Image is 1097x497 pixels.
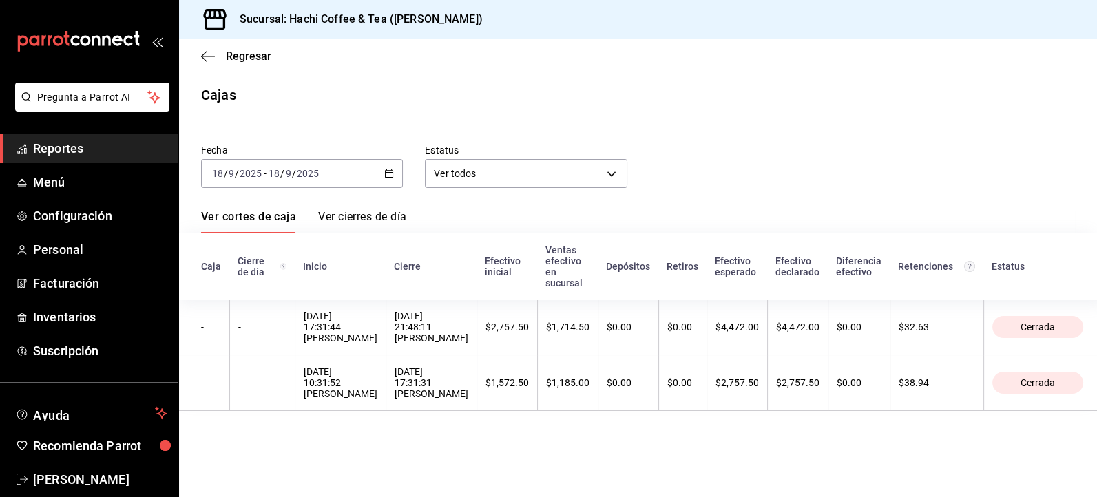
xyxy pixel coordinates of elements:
input: -- [268,168,280,179]
div: [DATE] 21:48:11 [PERSON_NAME] [395,310,468,343]
div: - [238,321,286,332]
span: Suscripción [33,341,167,360]
span: / [292,168,296,179]
div: $1,185.00 [546,377,589,388]
div: Retenciones [898,261,975,272]
input: ---- [296,168,320,179]
div: [DATE] 17:31:44 [PERSON_NAME] [304,310,377,343]
div: Efectivo esperado [715,255,759,277]
div: $0.00 [837,377,881,388]
span: / [235,168,239,179]
div: Cajas [201,85,236,105]
span: Reportes [33,139,167,158]
div: - [201,321,221,332]
div: $38.94 [899,377,975,388]
input: -- [285,168,292,179]
div: $2,757.50 [485,321,529,332]
span: Pregunta a Parrot AI [37,90,148,105]
div: - [238,377,286,388]
svg: Total de retenciones de propinas registradas [964,261,975,272]
input: ---- [239,168,262,179]
div: Cierre [394,261,468,272]
a: Ver cierres de día [318,210,406,233]
input: -- [211,168,224,179]
span: Configuración [33,207,167,225]
div: $0.00 [837,321,881,332]
span: / [224,168,228,179]
span: - [264,168,267,179]
div: [DATE] 10:31:52 [PERSON_NAME] [304,366,377,399]
div: Estatus [992,261,1083,272]
button: Regresar [201,50,271,63]
div: [DATE] 17:31:31 [PERSON_NAME] [395,366,468,399]
div: Efectivo declarado [775,255,819,277]
span: Ayuda [33,405,149,421]
span: Inventarios [33,308,167,326]
div: $2,757.50 [715,377,759,388]
svg: El número de cierre de día es consecutivo y consolida todos los cortes de caja previos en un únic... [280,261,286,272]
span: Facturación [33,274,167,293]
div: $4,472.00 [776,321,819,332]
span: [PERSON_NAME] [33,470,167,489]
div: Efectivo inicial [485,255,529,277]
button: open_drawer_menu [152,36,163,47]
div: $1,572.50 [485,377,529,388]
div: Ver todos [425,159,627,188]
label: Fecha [201,145,403,155]
div: $0.00 [607,321,650,332]
input: -- [228,168,235,179]
span: Recomienda Parrot [33,436,167,455]
div: Ventas efectivo en sucursal [545,244,589,288]
a: Ver cortes de caja [201,210,296,233]
span: Cerrada [1015,321,1061,332]
div: Diferencia efectivo [836,255,881,277]
div: $0.00 [667,321,698,332]
button: Pregunta a Parrot AI [15,83,169,112]
div: $1,714.50 [546,321,589,332]
span: / [280,168,284,179]
div: $4,472.00 [715,321,759,332]
div: navigation tabs [201,210,406,233]
span: Menú [33,173,167,191]
label: Estatus [425,145,627,155]
span: Cerrada [1015,377,1061,388]
div: - [201,377,221,388]
div: $0.00 [607,377,650,388]
span: Personal [33,240,167,259]
div: Retiros [667,261,698,272]
div: Caja [201,261,221,272]
span: Regresar [226,50,271,63]
div: Inicio [303,261,377,272]
h3: Sucursal: Hachi Coffee & Tea ([PERSON_NAME]) [229,11,483,28]
a: Pregunta a Parrot AI [10,100,169,114]
div: Cierre de día [238,255,286,277]
div: $0.00 [667,377,698,388]
div: $2,757.50 [776,377,819,388]
div: $32.63 [899,321,975,332]
div: Depósitos [606,261,650,272]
